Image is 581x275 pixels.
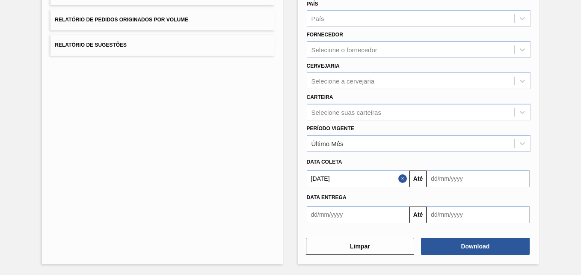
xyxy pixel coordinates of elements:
[307,194,347,200] span: Data entrega
[50,9,274,30] button: Relatório de Pedidos Originados por Volume
[421,238,530,255] button: Download
[307,159,342,165] span: Data coleta
[311,140,344,147] div: Último Mês
[307,94,333,100] label: Carteira
[307,1,318,7] label: País
[55,17,188,23] span: Relatório de Pedidos Originados por Volume
[307,126,354,132] label: Período Vigente
[311,15,324,22] div: País
[409,206,427,223] button: Até
[55,42,127,48] span: Relatório de Sugestões
[311,77,375,84] div: Selecione a cervejaria
[307,32,343,38] label: Fornecedor
[311,108,381,116] div: Selecione suas carteiras
[398,170,409,187] button: Close
[306,238,415,255] button: Limpar
[409,170,427,187] button: Até
[50,35,274,56] button: Relatório de Sugestões
[307,170,410,187] input: dd/mm/yyyy
[307,206,410,223] input: dd/mm/yyyy
[307,63,340,69] label: Cervejaria
[427,206,530,223] input: dd/mm/yyyy
[311,46,377,54] div: Selecione o fornecedor
[427,170,530,187] input: dd/mm/yyyy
